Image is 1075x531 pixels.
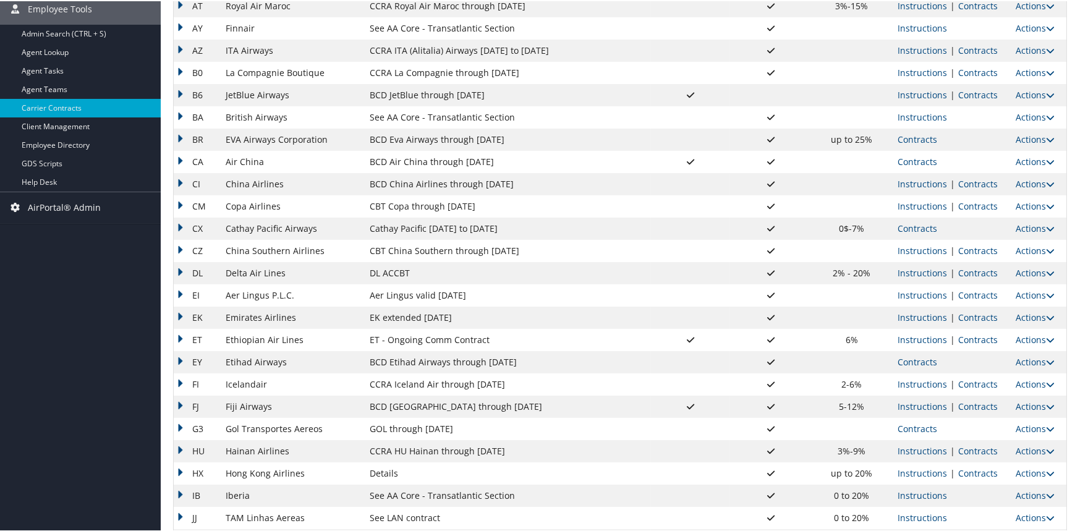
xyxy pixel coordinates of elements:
[1016,266,1055,278] a: Actions
[898,66,947,77] a: View Ticketing Instructions
[947,399,958,411] span: |
[958,244,998,255] a: View Contracts
[363,261,651,283] td: DL ACCBT
[1016,422,1055,433] a: Actions
[174,417,219,439] td: G3
[174,483,219,506] td: IB
[174,127,219,150] td: BR
[363,61,651,83] td: CCRA La Compagnie through [DATE]
[219,194,363,216] td: Copa Airlines
[219,283,363,305] td: Aer Lingus P.L.C.
[174,83,219,105] td: B6
[363,305,651,328] td: EK extended [DATE]
[174,439,219,461] td: HU
[812,127,891,150] td: up to 25%
[219,461,363,483] td: Hong Kong Airlines
[219,350,363,372] td: Etihad Airways
[363,150,651,172] td: BCD Air China through [DATE]
[898,377,947,389] a: View Ticketing Instructions
[1016,377,1055,389] a: Actions
[174,350,219,372] td: EY
[947,199,958,211] span: |
[947,377,958,389] span: |
[363,194,651,216] td: CBT Copa through [DATE]
[947,244,958,255] span: |
[174,372,219,394] td: FI
[898,155,937,166] a: View Contracts
[898,244,947,255] a: View Ticketing Instructions
[363,239,651,261] td: CBT China Southern through [DATE]
[958,288,998,300] a: View Contracts
[219,328,363,350] td: Ethiopian Air Lines
[958,88,998,100] a: View Contracts
[363,283,651,305] td: Aer Lingus valid [DATE]
[898,466,947,478] a: View Ticketing Instructions
[898,355,937,367] a: View Contracts
[363,328,651,350] td: ET - Ongoing Comm Contract
[219,394,363,417] td: Fiji Airways
[812,372,891,394] td: 2-6%
[174,394,219,417] td: FJ
[812,261,891,283] td: 2% - 20%
[1016,511,1055,522] a: Actions
[947,333,958,344] span: |
[219,16,363,38] td: Finnair
[958,466,998,478] a: View Contracts
[1016,132,1055,144] a: Actions
[174,328,219,350] td: ET
[812,328,891,350] td: 6%
[947,266,958,278] span: |
[1016,66,1055,77] a: Actions
[363,16,651,38] td: See AA Core - Transatlantic Section
[174,194,219,216] td: CM
[898,266,947,278] a: View Ticketing Instructions
[219,83,363,105] td: JetBlue Airways
[219,61,363,83] td: La Compagnie Boutique
[1016,310,1055,322] a: Actions
[219,305,363,328] td: Emirates Airlines
[1016,88,1055,100] a: Actions
[898,444,947,456] a: View Ticketing Instructions
[363,372,651,394] td: CCRA Iceland Air through [DATE]
[947,66,958,77] span: |
[898,288,947,300] a: View Ticketing Instructions
[958,444,998,456] a: View Contracts
[947,43,958,55] span: |
[947,88,958,100] span: |
[28,191,101,222] span: AirPortal® Admin
[947,177,958,189] span: |
[363,461,651,483] td: Details
[174,216,219,239] td: CX
[219,506,363,528] td: TAM Linhas Aereas
[958,43,998,55] a: View Contracts
[219,439,363,461] td: Hainan Airlines
[174,283,219,305] td: EI
[898,177,947,189] a: View Ticketing Instructions
[958,333,998,344] a: View Contracts
[219,372,363,394] td: Icelandair
[363,83,651,105] td: BCD JetBlue through [DATE]
[363,216,651,239] td: Cathay Pacific [DATE] to [DATE]
[363,105,651,127] td: See AA Core - Transatlantic Section
[958,377,998,389] a: View Contracts
[898,21,947,33] a: View Ticketing Instructions
[363,394,651,417] td: BCD [GEOGRAPHIC_DATA] through [DATE]
[947,310,958,322] span: |
[363,350,651,372] td: BCD Etihad Airways through [DATE]
[898,310,947,322] a: View Ticketing Instructions
[958,66,998,77] a: View Contracts
[898,110,947,122] a: View Ticketing Instructions
[174,16,219,38] td: AY
[812,461,891,483] td: up to 20%
[812,216,891,239] td: 0$-7%
[812,506,891,528] td: 0 to 20%
[812,439,891,461] td: 3%-9%
[958,266,998,278] a: View Contracts
[898,399,947,411] a: View Ticketing Instructions
[363,38,651,61] td: CCRA ITA (Alitalia) Airways [DATE] to [DATE]
[898,422,937,433] a: View Contracts
[1016,355,1055,367] a: Actions
[1016,43,1055,55] a: Actions
[1016,177,1055,189] a: Actions
[1016,444,1055,456] a: Actions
